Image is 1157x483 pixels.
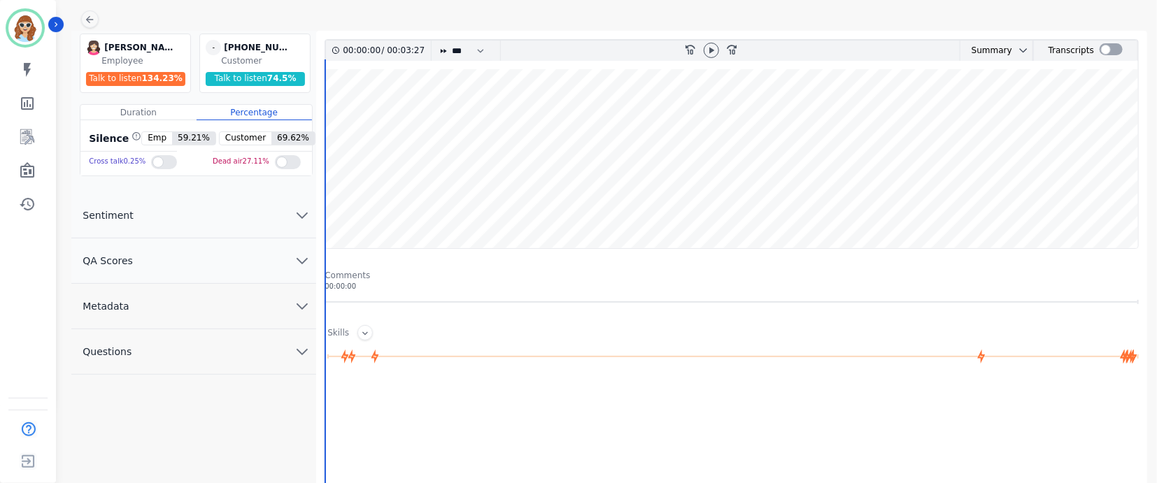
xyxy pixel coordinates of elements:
div: 00:00:00 [343,41,381,61]
span: 74.5 % [267,73,297,83]
div: / [343,41,428,61]
span: Emp [142,132,172,145]
div: Summary [960,41,1012,61]
span: Questions [71,345,143,359]
div: [PHONE_NUMBER] [224,40,294,55]
div: Comments [325,270,1139,281]
svg: chevron down [294,298,311,315]
span: - [206,40,221,55]
span: 59.21 % [172,132,215,145]
div: Silence [86,131,141,145]
span: 69.62 % [271,132,315,145]
span: Customer [220,132,271,145]
span: Sentiment [71,208,144,222]
div: 00:03:27 [384,41,423,61]
div: Percentage [197,105,312,120]
div: 00:00:00 [325,281,1139,291]
div: Employee [101,55,187,66]
svg: chevron down [1018,45,1029,56]
span: QA Scores [71,254,144,268]
div: Skills [327,327,349,340]
div: [PERSON_NAME] [104,40,174,55]
svg: chevron down [294,252,311,269]
img: Bordered avatar [8,11,42,45]
div: Talk to listen [86,72,185,86]
button: Metadata chevron down [71,284,316,329]
button: Sentiment chevron down [71,193,316,238]
div: Customer [221,55,307,66]
div: Duration [80,105,196,120]
div: Talk to listen [206,72,305,86]
button: Questions chevron down [71,329,316,375]
button: chevron down [1012,45,1029,56]
svg: chevron down [294,207,311,224]
div: Cross talk 0.25 % [89,152,145,172]
div: Transcripts [1049,41,1094,61]
button: QA Scores chevron down [71,238,316,284]
span: 134.23 % [142,73,183,83]
div: Dead air 27.11 % [213,152,269,172]
span: Metadata [71,299,140,313]
svg: chevron down [294,343,311,360]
